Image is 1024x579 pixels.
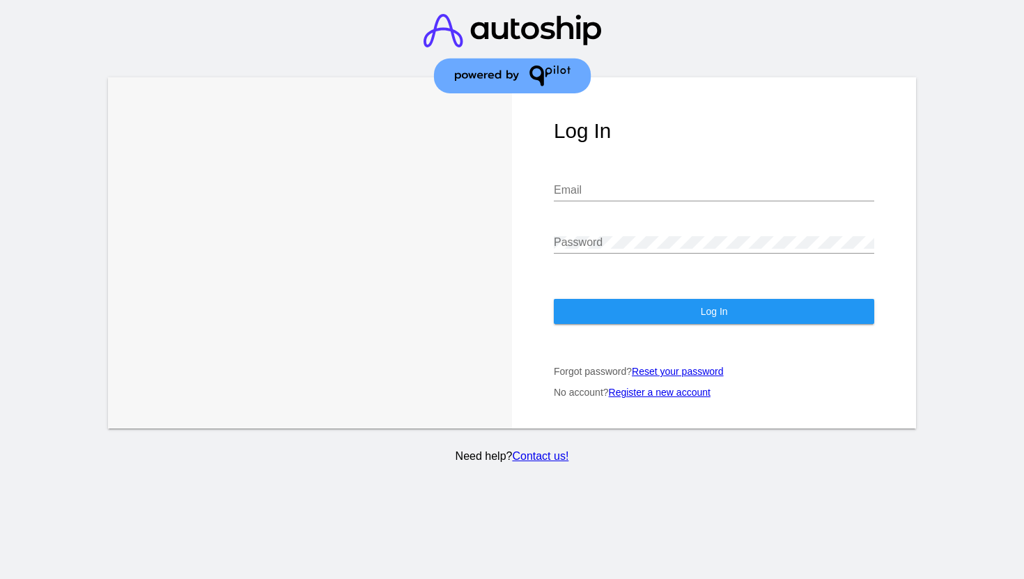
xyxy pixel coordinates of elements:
[554,184,874,196] input: Email
[554,299,874,324] button: Log In
[554,119,874,143] h1: Log In
[701,306,728,317] span: Log In
[554,387,874,398] p: No account?
[632,366,724,377] a: Reset your password
[554,366,874,377] p: Forgot password?
[609,387,711,398] a: Register a new account
[512,450,568,462] a: Contact us!
[105,450,919,463] p: Need help?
